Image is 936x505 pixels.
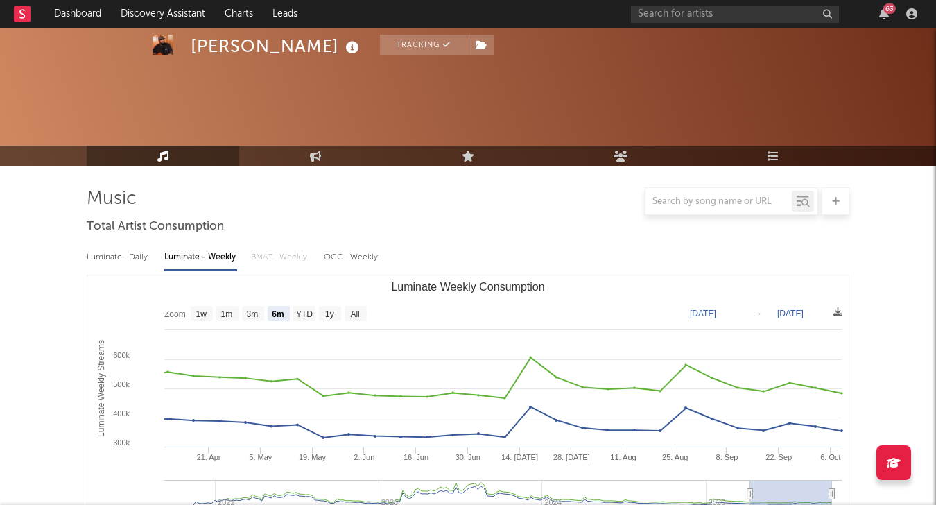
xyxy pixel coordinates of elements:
[610,453,636,461] text: 11. Aug
[249,453,272,461] text: 5. May
[754,309,762,318] text: →
[191,35,363,58] div: [PERSON_NAME]
[662,453,688,461] text: 25. Aug
[350,309,359,319] text: All
[777,309,804,318] text: [DATE]
[690,309,716,318] text: [DATE]
[325,309,334,319] text: 1y
[164,246,237,269] div: Luminate - Weekly
[272,309,284,319] text: 6m
[456,453,480,461] text: 30. Jun
[883,3,896,14] div: 63
[113,351,130,359] text: 600k
[380,35,467,55] button: Tracking
[196,309,207,319] text: 1w
[501,453,538,461] text: 14. [DATE]
[197,453,221,461] text: 21. Apr
[354,453,374,461] text: 2. Jun
[391,281,544,293] text: Luminate Weekly Consumption
[87,219,224,235] span: Total Artist Consumption
[820,453,840,461] text: 6. Oct
[645,196,792,207] input: Search by song name or URL
[879,8,889,19] button: 63
[296,309,313,319] text: YTD
[113,380,130,388] text: 500k
[113,438,130,447] text: 300k
[553,453,590,461] text: 28. [DATE]
[716,453,738,461] text: 8. Sep
[96,340,106,437] text: Luminate Weekly Streams
[164,309,186,319] text: Zoom
[299,453,327,461] text: 19. May
[113,409,130,418] text: 400k
[324,246,379,269] div: OCC - Weekly
[221,309,233,319] text: 1m
[765,453,792,461] text: 22. Sep
[404,453,428,461] text: 16. Jun
[87,246,150,269] div: Luminate - Daily
[247,309,259,319] text: 3m
[631,6,839,23] input: Search for artists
